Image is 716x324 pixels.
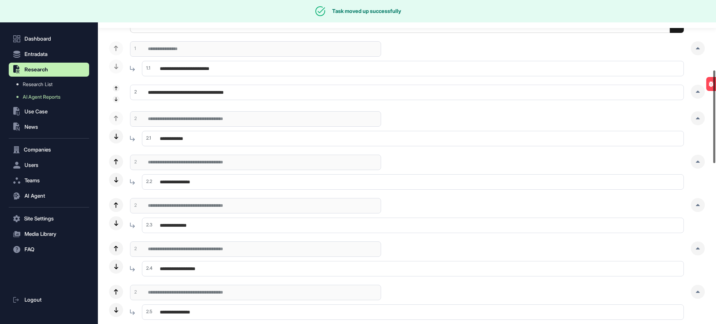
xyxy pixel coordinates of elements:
[9,143,89,157] button: Companies
[9,212,89,226] button: Site Settings
[142,178,152,185] div: 2.2
[142,135,151,142] div: 2.1
[142,265,152,272] div: 2.4
[9,227,89,241] button: Media Library
[23,94,60,100] span: AI Agent Reports
[9,189,89,203] button: AI Agent
[9,174,89,188] button: Teams
[130,289,137,296] div: 2
[130,115,137,122] div: 2
[130,245,137,252] div: 2
[24,247,34,252] span: FAQ
[142,65,150,72] div: 1.1
[24,124,38,130] span: News
[130,159,137,165] div: 2
[12,78,89,91] a: Research List
[332,8,401,14] div: Task moved up successfully
[24,216,54,221] span: Site Settings
[12,91,89,103] a: AI Agent Reports
[9,47,89,61] button: Entradata
[24,231,56,237] span: Media Library
[9,120,89,134] button: News
[9,158,89,172] button: Users
[24,51,48,57] span: Entradata
[24,178,40,183] span: Teams
[24,297,42,303] span: Logout
[9,105,89,119] button: Use Case
[130,202,137,209] div: 2
[23,82,52,87] span: Research List
[24,109,48,114] span: Use Case
[142,308,152,315] div: 2.5
[24,36,51,42] span: Dashboard
[24,147,51,153] span: Companies
[130,89,137,96] div: 2
[9,293,89,307] a: Logout
[142,221,152,228] div: 2.3
[24,162,38,168] span: Users
[9,242,89,256] button: FAQ
[9,63,89,77] button: Research
[9,32,89,46] a: Dashboard
[130,45,136,52] div: 1
[24,193,45,199] span: AI Agent
[24,67,48,72] span: Research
